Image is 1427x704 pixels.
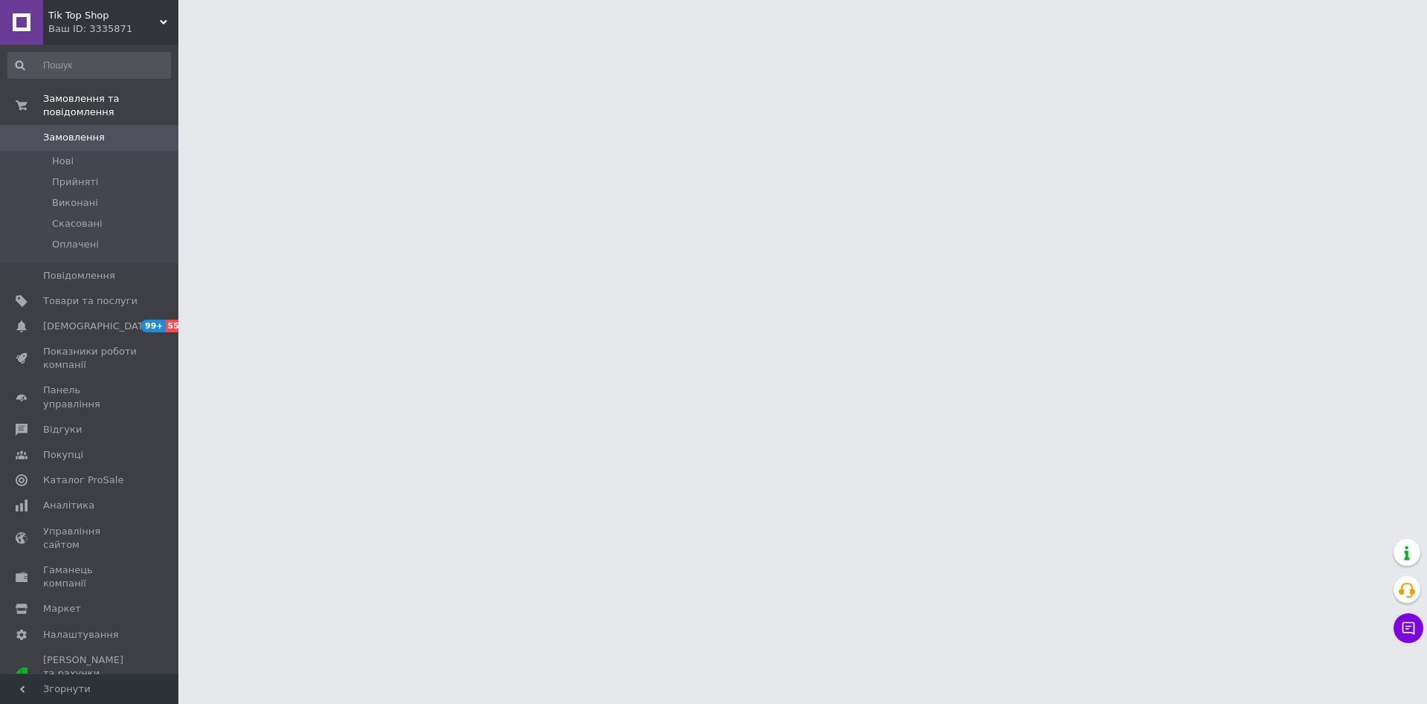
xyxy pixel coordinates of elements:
[43,499,94,512] span: Аналітика
[43,525,137,552] span: Управління сайтом
[43,294,137,308] span: Товари та послуги
[43,345,137,372] span: Показники роботи компанії
[48,9,160,22] span: Tik Top Shop
[43,320,153,333] span: [DEMOGRAPHIC_DATA]
[1394,613,1423,643] button: Чат з покупцем
[43,269,115,282] span: Повідомлення
[52,175,98,189] span: Прийняті
[166,320,183,332] span: 55
[43,92,178,119] span: Замовлення та повідомлення
[48,22,178,36] div: Ваш ID: 3335871
[43,384,137,410] span: Панель управління
[43,131,105,144] span: Замовлення
[43,602,81,616] span: Маркет
[43,563,137,590] span: Гаманець компанії
[7,52,171,79] input: Пошук
[43,448,83,462] span: Покупці
[52,238,99,251] span: Оплачені
[43,653,137,694] span: [PERSON_NAME] та рахунки
[52,155,74,168] span: Нові
[52,217,103,230] span: Скасовані
[141,320,166,332] span: 99+
[52,196,98,210] span: Виконані
[43,474,123,487] span: Каталог ProSale
[43,423,82,436] span: Відгуки
[43,628,119,642] span: Налаштування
